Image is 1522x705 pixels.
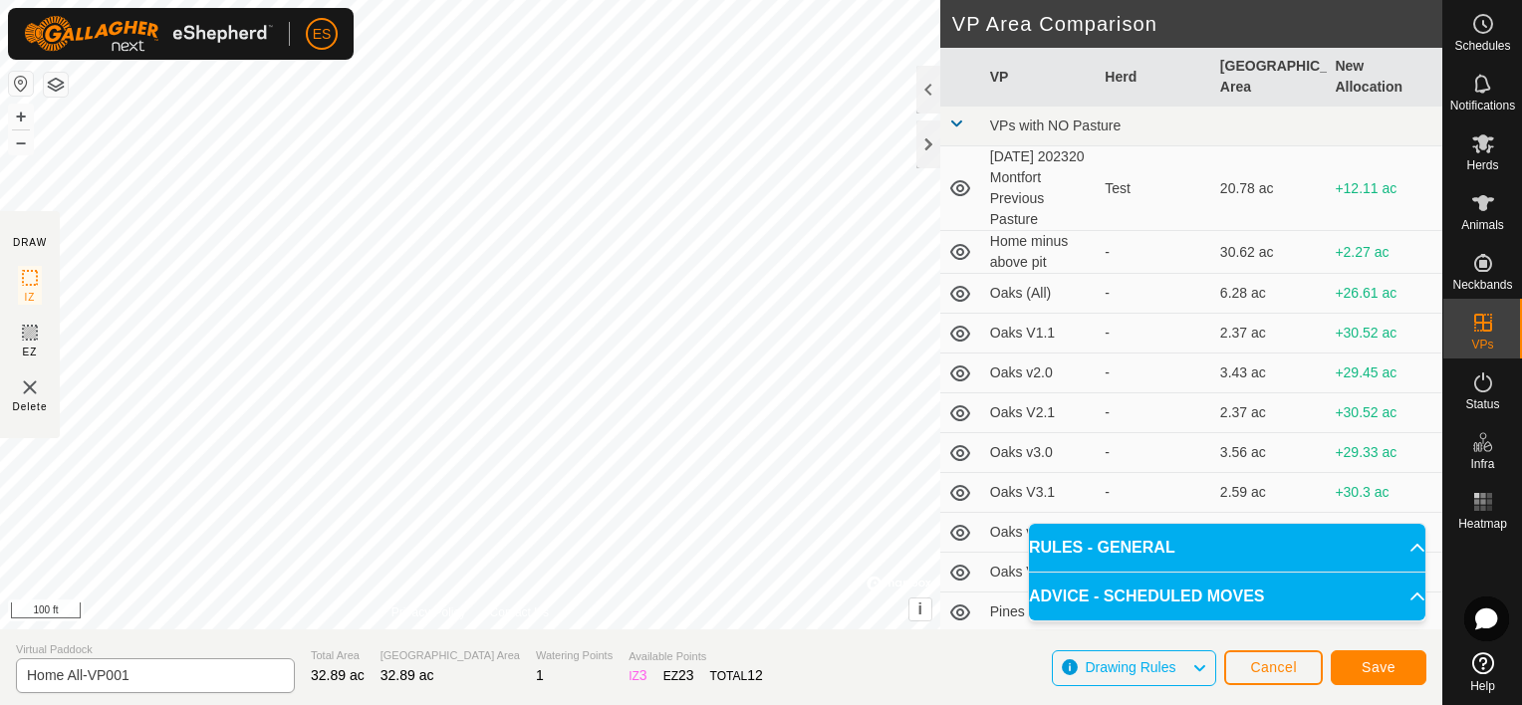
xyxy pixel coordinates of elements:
[490,603,549,621] a: Contact Us
[909,598,931,620] button: i
[918,600,922,617] span: i
[1105,362,1204,383] div: -
[747,667,763,683] span: 12
[1212,393,1328,433] td: 2.37 ac
[16,641,295,658] span: Virtual Paddock
[982,314,1098,353] td: Oaks V1.1
[536,647,613,664] span: Watering Points
[990,117,1122,133] span: VPs with NO Pasture
[1471,339,1493,351] span: VPs
[9,72,33,96] button: Reset Map
[311,647,365,664] span: Total Area
[1327,433,1442,473] td: +29.33 ac
[1029,524,1425,572] p-accordion-header: RULES - GENERAL
[311,667,365,683] span: 32.89 ac
[1250,659,1297,675] span: Cancel
[536,667,544,683] span: 1
[982,146,1098,231] td: [DATE] 202320 Montfort Previous Pasture
[1327,513,1442,553] td: +28.64 ac
[1461,219,1504,231] span: Animals
[9,105,33,128] button: +
[710,665,763,686] div: TOTAL
[1452,279,1512,291] span: Neckbands
[23,345,38,359] span: EZ
[25,290,36,305] span: IZ
[678,667,694,683] span: 23
[1105,442,1204,463] div: -
[982,513,1098,553] td: Oaks v4.0
[1224,650,1323,685] button: Cancel
[1466,159,1498,171] span: Herds
[982,473,1098,513] td: Oaks V3.1
[1212,231,1328,274] td: 30.62 ac
[1327,48,1442,107] th: New Allocation
[24,16,273,52] img: Gallagher Logo
[1331,650,1426,685] button: Save
[1105,283,1204,304] div: -
[1327,274,1442,314] td: +26.61 ac
[1327,314,1442,353] td: +30.52 ac
[1327,146,1442,231] td: +12.11 ac
[1105,242,1204,263] div: -
[1443,644,1522,700] a: Help
[982,353,1098,393] td: Oaks v2.0
[639,667,647,683] span: 3
[952,12,1442,36] h2: VP Area Comparison
[1105,482,1204,503] div: -
[1212,146,1328,231] td: 20.78 ac
[982,433,1098,473] td: Oaks v3.0
[13,399,48,414] span: Delete
[1212,433,1328,473] td: 3.56 ac
[982,393,1098,433] td: Oaks V2.1
[629,665,646,686] div: IZ
[1454,40,1510,52] span: Schedules
[1212,353,1328,393] td: 3.43 ac
[629,648,763,665] span: Available Points
[1029,536,1175,560] span: RULES - GENERAL
[391,603,466,621] a: Privacy Policy
[1097,48,1212,107] th: Herd
[1105,178,1204,199] div: Test
[1327,353,1442,393] td: +29.45 ac
[1327,393,1442,433] td: +30.52 ac
[313,24,332,45] span: ES
[982,48,1098,107] th: VP
[1105,522,1204,543] div: -
[1029,585,1264,608] span: ADVICE - SCHEDULED MOVES
[982,553,1098,592] td: Oaks V4.1
[1029,573,1425,620] p-accordion-header: ADVICE - SCHEDULED MOVES
[380,647,520,664] span: [GEOGRAPHIC_DATA] Area
[13,235,47,250] div: DRAW
[1105,402,1204,423] div: -
[44,73,68,97] button: Map Layers
[1327,231,1442,274] td: +2.27 ac
[1465,398,1499,410] span: Status
[982,274,1098,314] td: Oaks (All)
[18,375,42,399] img: VP
[1105,323,1204,344] div: -
[1212,48,1328,107] th: [GEOGRAPHIC_DATA] Area
[1458,518,1507,530] span: Heatmap
[1450,100,1515,112] span: Notifications
[1470,458,1494,470] span: Infra
[982,592,1098,632] td: Pines 1.0
[1212,513,1328,553] td: 4.25 ac
[1212,274,1328,314] td: 6.28 ac
[1212,473,1328,513] td: 2.59 ac
[663,665,694,686] div: EZ
[1212,314,1328,353] td: 2.37 ac
[982,231,1098,274] td: Home minus above pit
[1470,680,1495,692] span: Help
[380,667,434,683] span: 32.89 ac
[1362,659,1395,675] span: Save
[1085,659,1175,675] span: Drawing Rules
[9,130,33,154] button: –
[1327,473,1442,513] td: +30.3 ac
